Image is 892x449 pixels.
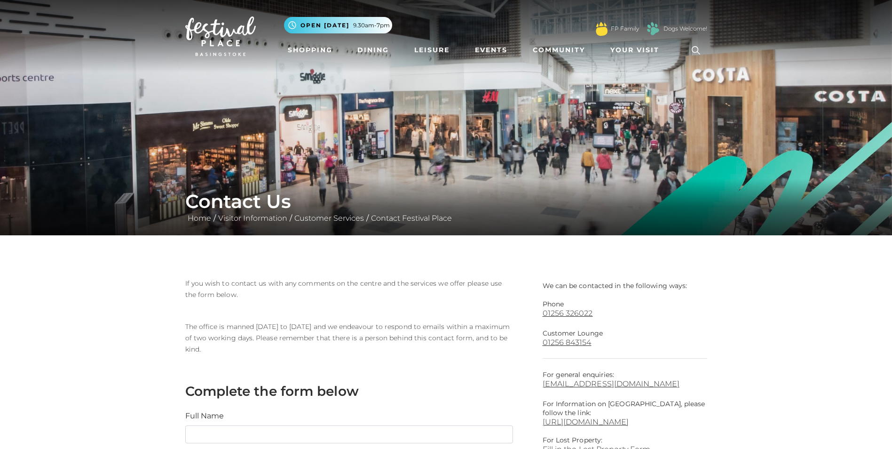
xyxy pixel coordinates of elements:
a: Shopping [284,41,336,59]
button: Open [DATE] 9.30am-7pm [284,17,392,33]
a: Events [471,41,511,59]
a: [EMAIL_ADDRESS][DOMAIN_NAME] [543,379,707,388]
a: FP Family [611,24,639,33]
a: Dogs Welcome! [663,24,707,33]
p: For Information on [GEOGRAPHIC_DATA], please follow the link: [543,400,707,417]
span: Your Visit [610,45,659,55]
span: Open [DATE] [300,21,349,30]
h3: Complete the form below [185,383,513,399]
p: The office is manned [DATE] to [DATE] and we endeavour to respond to emails within a maximum of t... [185,321,513,355]
a: Leisure [410,41,453,59]
a: 01256 843154 [543,338,707,347]
a: Visitor Information [216,214,290,223]
p: If you wish to contact us with any comments on the centre and the services we offer please use th... [185,278,513,300]
a: 01256 326022 [543,309,707,318]
a: Community [529,41,589,59]
a: Your Visit [607,41,668,59]
h1: Contact Us [185,190,707,213]
a: Customer Services [292,214,366,223]
img: Festival Place Logo [185,16,256,56]
label: Full Name [185,410,224,422]
a: Dining [354,41,393,59]
div: / / / [178,190,714,224]
p: Phone [543,300,707,309]
p: For Lost Property: [543,436,707,445]
a: Contact Festival Place [369,214,454,223]
p: Customer Lounge [543,329,707,338]
span: 9.30am-7pm [353,21,390,30]
p: We can be contacted in the following ways: [543,278,707,290]
a: Home [185,214,213,223]
p: For general enquiries: [543,370,707,388]
a: [URL][DOMAIN_NAME] [543,417,629,426]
